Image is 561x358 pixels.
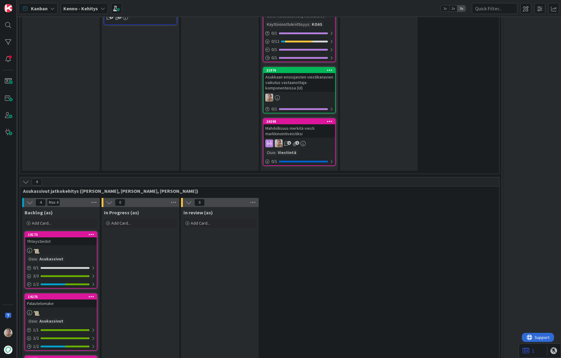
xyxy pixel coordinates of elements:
div: 0/1 [264,158,335,165]
div: Asukkaan ensisijaisten viestikanavien vaikutus vastaanottaja-komponenteissa (UI) [264,73,335,92]
span: 0 / 1 [271,158,277,165]
span: 1 / 2 [33,343,39,350]
span: 1 / 1 [33,327,39,333]
div: 1/2 [25,343,97,350]
div: 0/1 [264,29,335,37]
div: 3/3 [25,272,97,280]
div: Käyttöönottokriittisyys [265,21,309,28]
span: 0 / 1 [271,30,277,36]
div: 18173Yhteystiedot [25,232,97,245]
div: 19275 [25,294,97,299]
div: 0/1 [264,54,335,62]
div: 0/1 [264,46,335,53]
span: 2x [449,5,457,12]
span: 1x [441,5,449,12]
span: Backlog (as) [25,209,53,216]
span: 0 / 1 [33,265,39,271]
div: Mahdollisuus merkitä viesti markkinointiveistiksi [264,124,335,138]
span: 4 [35,199,46,206]
span: 0 / 1 [271,106,277,112]
div: Max 4 [49,201,58,204]
div: 21976 [266,68,335,72]
span: In review (as) [183,209,213,216]
span: 0 [194,199,205,206]
img: SL [265,94,273,102]
b: Kenno - Kehitys [63,5,98,12]
span: 4 [32,178,42,186]
span: 1 [295,141,299,145]
span: 3 / 3 [33,273,39,279]
div: 0/1 [25,264,97,272]
div: Yhteystiedot [25,237,97,245]
span: Support [13,1,28,8]
img: Visit kanbanzone.com [4,4,12,12]
div: Palautelomake [25,299,97,307]
img: SL [275,139,283,147]
div: Osio [27,318,37,324]
span: : [309,21,310,28]
div: 19275Palautelomake [25,294,97,307]
span: 0 [115,199,125,206]
span: 0 / 1 [271,55,277,61]
div: Viestintä [276,149,298,156]
img: SL [4,329,12,337]
span: 1 / 2 [33,281,39,287]
input: Quick Filter... [472,3,517,14]
div: 1/1 [25,326,97,334]
span: : [37,256,38,262]
div: 21976Asukkaan ensisijaisten viestikanavien vaikutus vastaanottaja-komponenteissa (UI) [264,68,335,92]
div: KOAS [310,21,324,28]
div: 0/12 [264,38,335,45]
span: 0 / 12 [271,38,279,45]
div: 20398 [266,119,335,124]
span: 0 / 1 [271,46,277,53]
span: 3x [457,5,465,12]
span: 2 / 2 [33,335,39,341]
img: avatar [4,346,12,354]
a: 1 [522,347,534,354]
div: 18173 [28,233,97,237]
div: 18173 [25,232,97,237]
div: 2/2 [25,334,97,342]
span: Add Card... [191,220,210,226]
span: 1 [287,141,291,145]
span: : [275,149,276,156]
div: 19275 [28,295,97,299]
div: SL [264,139,335,147]
div: 0/1 [264,105,335,113]
span: : [37,318,38,324]
div: 21976 [264,68,335,73]
div: 1/2 [25,280,97,288]
div: SL [264,94,335,102]
div: Osio [265,149,275,156]
span: Kanban [31,5,48,12]
span: In Progress (as) [104,209,139,216]
div: Asukassivut [38,318,65,324]
div: 20398 [264,119,335,124]
div: Asukassivut [38,256,65,262]
span: Add Card... [32,220,51,226]
div: Osio [27,256,37,262]
span: Asukassivut jatkokehitys (Rasmus, TommiH, Bella) [23,188,492,194]
span: Add Card... [111,220,131,226]
div: 20398Mahdollisuus merkitä viesti markkinointiveistiksi [264,119,335,138]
